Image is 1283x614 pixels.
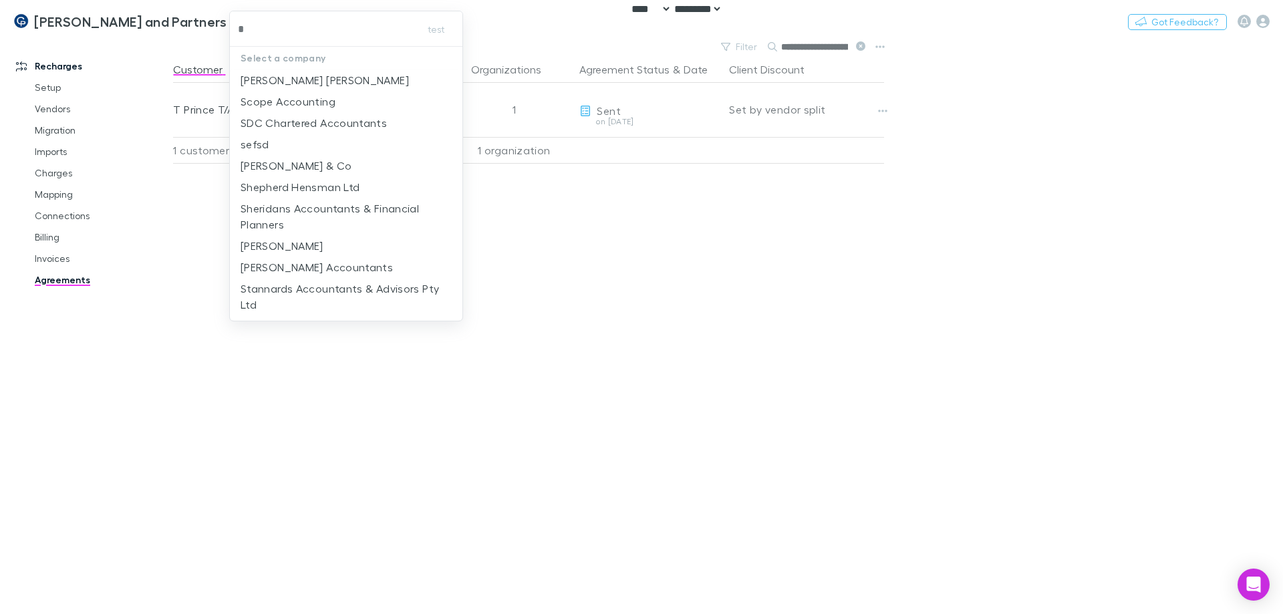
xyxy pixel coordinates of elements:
p: [PERSON_NAME] [PERSON_NAME] [241,72,409,88]
div: Open Intercom Messenger [1238,569,1270,601]
p: Scope Accounting [241,94,335,110]
p: [PERSON_NAME] Accountants [241,259,393,275]
p: Select a company [230,47,462,69]
p: Sheridans Accountants & Financial Planners [241,200,452,233]
p: [PERSON_NAME] [241,238,323,254]
p: [PERSON_NAME] & Co [241,158,352,174]
button: test [414,21,457,37]
p: Shepherd Hensman Ltd [241,179,360,195]
p: SDC Chartered Accountants [241,115,387,131]
span: test [428,21,444,37]
p: sefsd [241,136,269,152]
p: Stannards Accountants & Advisors Pty Ltd [241,281,452,313]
